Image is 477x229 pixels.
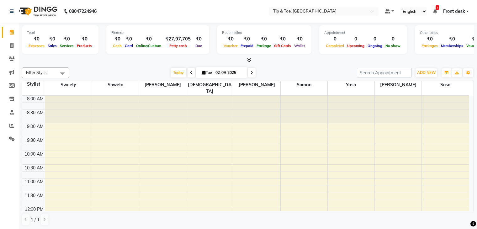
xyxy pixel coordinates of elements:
span: ADD NEW [417,70,436,75]
a: 3 [433,8,437,14]
div: 12:00 PM [24,206,45,213]
div: 11:00 AM [23,178,45,185]
div: ₹0 [135,35,163,43]
span: No show [384,44,402,48]
div: Appointment [324,30,402,35]
div: 0 [324,35,346,43]
div: Total [27,30,93,35]
span: [PERSON_NAME] [233,81,280,89]
span: Front desk [443,8,465,15]
span: Suman [281,81,327,89]
div: ₹0 [123,35,135,43]
span: Package [255,44,273,48]
span: Wallet [293,44,306,48]
div: 8:00 AM [26,96,45,102]
span: Petty cash [168,44,188,48]
button: ADD NEW [416,68,437,77]
div: ₹0 [255,35,273,43]
span: [PERSON_NAME] [375,81,421,89]
span: Filter Stylist [26,70,48,75]
div: 9:30 AM [26,137,45,144]
div: 10:00 AM [23,151,45,157]
div: ₹0 [420,35,439,43]
div: ₹0 [58,35,75,43]
div: 0 [384,35,402,43]
b: 08047224946 [69,3,97,20]
div: ₹0 [111,35,123,43]
div: Stylist [22,81,45,88]
div: ₹27,97,705 [163,35,193,43]
span: Voucher [222,44,239,48]
div: ₹0 [193,35,204,43]
span: Memberships [439,44,465,48]
div: 9:00 AM [26,123,45,130]
span: Sales [46,44,58,48]
div: 0 [366,35,384,43]
span: [PERSON_NAME] [139,81,186,89]
div: ₹0 [439,35,465,43]
div: 11:30 AM [23,192,45,199]
div: ₹0 [75,35,93,43]
input: 2025-09-02 [214,68,245,77]
span: Services [58,44,75,48]
span: Cash [111,44,123,48]
div: ₹0 [239,35,255,43]
img: logo [16,3,59,20]
span: Prepaid [239,44,255,48]
span: 1 / 1 [31,216,40,223]
span: Gift Cards [273,44,293,48]
span: Yash [328,81,374,89]
span: 3 [436,5,439,10]
span: shweta [92,81,139,89]
div: ₹0 [222,35,239,43]
div: Redemption [222,30,306,35]
span: Ongoing [366,44,384,48]
span: Packages [420,44,439,48]
span: Card [123,44,135,48]
div: ₹0 [27,35,46,43]
span: Completed [324,44,346,48]
div: 10:30 AM [23,165,45,171]
span: Expenses [27,44,46,48]
input: Search Appointment [357,68,412,77]
div: ₹0 [46,35,58,43]
div: Finance [111,30,204,35]
span: Tue [201,70,214,75]
div: 0 [346,35,366,43]
span: Products [75,44,93,48]
div: 8:30 AM [26,109,45,116]
span: Due [194,44,204,48]
span: Online/Custom [135,44,163,48]
span: Upcoming [346,44,366,48]
span: [DEMOGRAPHIC_DATA] [186,81,233,95]
span: Sweety [45,81,92,89]
span: soso [422,81,469,89]
div: ₹0 [273,35,293,43]
div: ₹0 [293,35,306,43]
span: Today [171,68,186,77]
